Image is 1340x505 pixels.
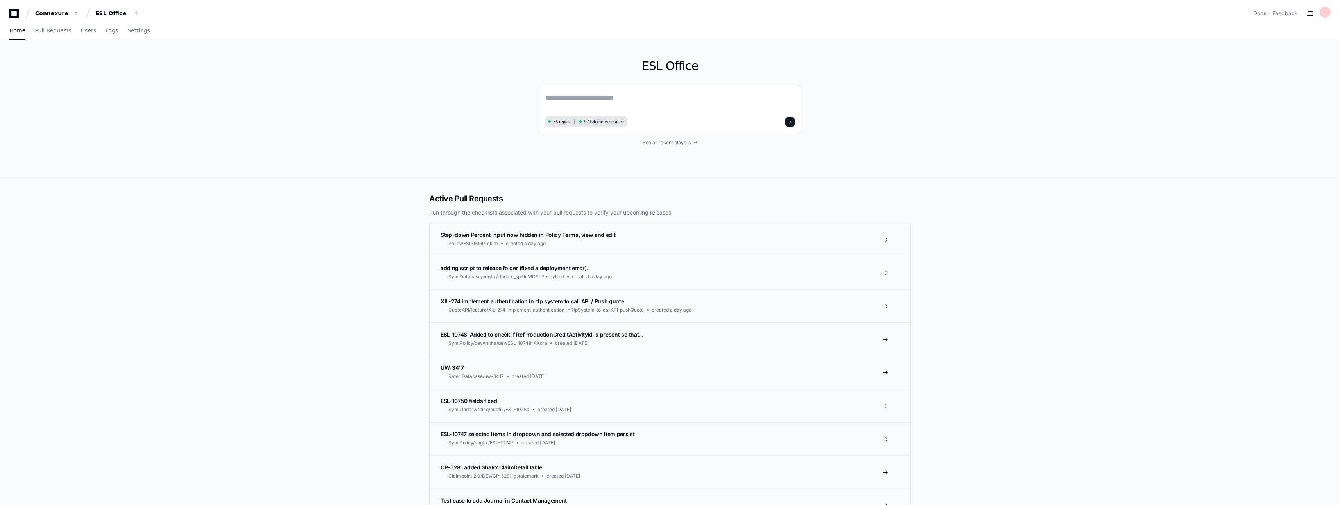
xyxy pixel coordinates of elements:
a: See all recent players [539,140,801,146]
span: Sym.Database/bugfix/Update_spPlcMDSLPolicyUpd [448,274,564,280]
span: Sym.Policy/bugfix/ESL-10747 [448,440,514,446]
span: Rater Database/uw-3417 [448,373,504,380]
h1: ESL Office [539,59,801,73]
span: Settings [127,28,150,33]
a: Home [9,22,25,40]
a: adding script to release folder (fixed a deployment error).Sym.Database/bugfix/Update_spPlcMDSLPo... [430,256,910,289]
span: Claimpoint 2.0/DEV/CP-5281-gstalemark [448,473,539,479]
a: Docs [1253,9,1266,17]
a: ESL-10747 selected items in dropdown and selected dropdown item persistSym.Policy/bugfix/ESL-1074... [430,422,910,455]
a: XIL-274 implement authentication in rfp system to call API / Push quoteQuoteAPI/feature/XIL-274_i... [430,289,910,322]
span: Policy/ESL-9369-ckim [448,240,498,247]
span: See all recent players [643,140,691,146]
span: XIL-274 implement authentication in rfp system to call API / Push quote [441,298,624,304]
span: created a day ago [572,274,612,280]
h2: Active Pull Requests [429,193,911,204]
a: Pull Requests [35,22,71,40]
span: Test case to add Journal in Contact Management [441,497,567,504]
button: Feedback [1272,9,1298,17]
a: CP-5281 added ShaRx ClaimDetail tableClaimpoint 2.0/DEV/CP-5281-gstalemarkcreated [DATE] [430,455,910,489]
span: 56 repos [553,119,570,125]
div: Connexure [35,9,69,17]
span: created [DATE] [546,473,580,479]
div: ESL Office [95,9,129,17]
span: Users [81,28,96,33]
span: 97 telemetry sources [584,119,623,125]
a: UW-3417Rater Database/uw-3417created [DATE] [430,356,910,389]
span: created a day ago [506,240,546,247]
span: Logs [106,28,118,33]
a: Users [81,22,96,40]
a: Step-down Percent input now hidden in Policy Terms, view and editPolicy/ESL-9369-ckimcreated a da... [430,223,910,256]
a: Logs [106,22,118,40]
span: UW-3417 [441,364,464,371]
span: Home [9,28,25,33]
span: ESL-10748-Added to check if RefProductionCreditActivityId is present so that... [441,331,643,338]
span: created [DATE] [537,407,571,413]
span: CP-5281 added ShaRx ClaimDetail table [441,464,542,471]
p: Run through the checklists associated with your pull requests to verify your upcoming releases. [429,209,911,217]
span: created [DATE] [521,440,555,446]
a: Settings [127,22,150,40]
button: ESL Office [92,6,142,20]
span: ESL-10750 fields fixed [441,398,497,404]
span: Step-down Percent input now hidden in Policy Terms, view and edit [441,231,615,238]
span: Pull Requests [35,28,71,33]
span: created [DATE] [512,373,545,380]
button: Connexure [32,6,82,20]
span: QuoteAPI/feature/XIL-274_implement_authentication_inRfpSystem_to_callAPI_pushQuote [448,307,644,313]
span: Sym.Underwriting/bugfix/ESL-10750 [448,407,530,413]
span: created [DATE] [555,340,589,346]
span: Sym.Policy/devAnitha/dev/ESL-10748-AKora [448,340,547,346]
span: adding script to release folder (fixed a deployment error). [441,265,588,271]
a: ESL-10750 fields fixedSym.Underwriting/bugfix/ESL-10750created [DATE] [430,389,910,422]
span: ESL-10747 selected items in dropdown and selected dropdown item persist [441,431,634,437]
a: ESL-10748-Added to check if RefProductionCreditActivityId is present so that...Sym.Policy/devAnit... [430,322,910,356]
span: created a day ago [652,307,691,313]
